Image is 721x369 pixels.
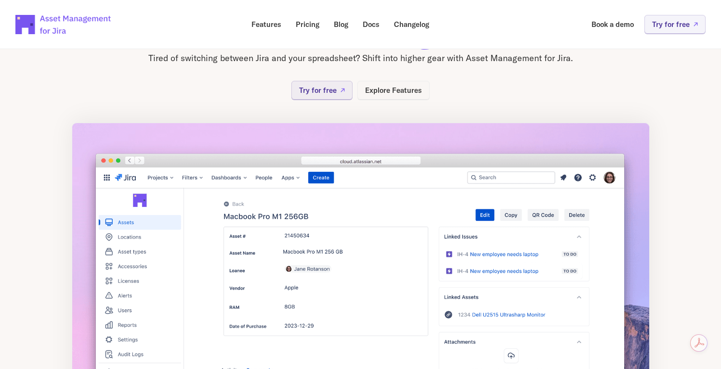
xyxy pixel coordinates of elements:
p: Pricing [296,21,319,28]
p: Tired of switching between Jira and your spreadsheet? Shift into higher gear with Asset Managemen... [72,51,650,65]
a: Features [245,15,288,34]
p: Book a demo [591,21,634,28]
p: Changelog [394,21,429,28]
p: Try for free [299,87,337,94]
a: Book a demo [585,15,641,34]
a: Try for free [291,81,353,100]
a: Docs [356,15,386,34]
a: Pricing [289,15,326,34]
a: Blog [327,15,355,34]
p: Blog [334,21,348,28]
p: Docs [363,21,380,28]
p: Features [251,21,281,28]
a: Try for free [644,15,706,34]
p: Explore Features [365,87,422,94]
a: Changelog [387,15,436,34]
p: Try for free [652,21,690,28]
a: Explore Features [357,81,430,100]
